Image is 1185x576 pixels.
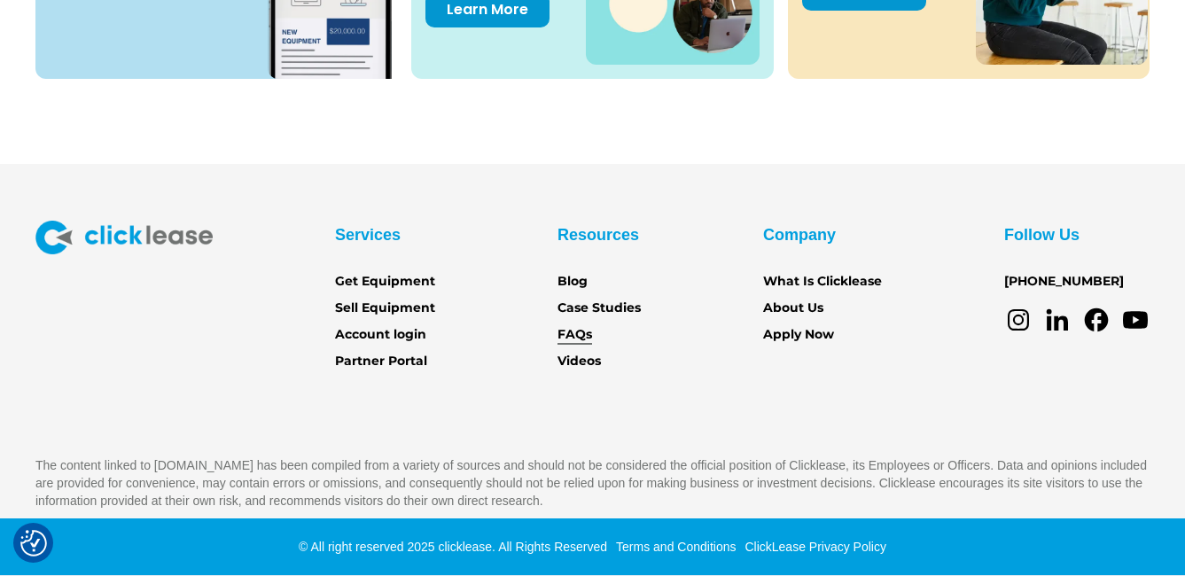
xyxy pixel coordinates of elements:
a: Sell Equipment [335,299,435,318]
div: Resources [557,221,639,249]
a: Videos [557,352,601,371]
a: Case Studies [557,299,641,318]
button: Consent Preferences [20,530,47,557]
div: Follow Us [1004,221,1080,249]
img: Revisit consent button [20,530,47,557]
a: Apply Now [763,325,834,345]
img: Clicklease logo [35,221,213,254]
a: [PHONE_NUMBER] [1004,272,1124,292]
a: ClickLease Privacy Policy [740,540,886,554]
a: FAQs [557,325,592,345]
a: Get Equipment [335,272,435,292]
a: About Us [763,299,823,318]
a: Account login [335,325,426,345]
a: Terms and Conditions [612,540,736,554]
p: The content linked to [DOMAIN_NAME] has been compiled from a variety of sources and should not be... [35,456,1150,510]
a: What Is Clicklease [763,272,882,292]
a: Partner Portal [335,352,427,371]
div: Company [763,221,836,249]
div: Services [335,221,401,249]
a: Blog [557,272,588,292]
div: © All right reserved 2025 clicklease. All Rights Reserved [299,538,607,556]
